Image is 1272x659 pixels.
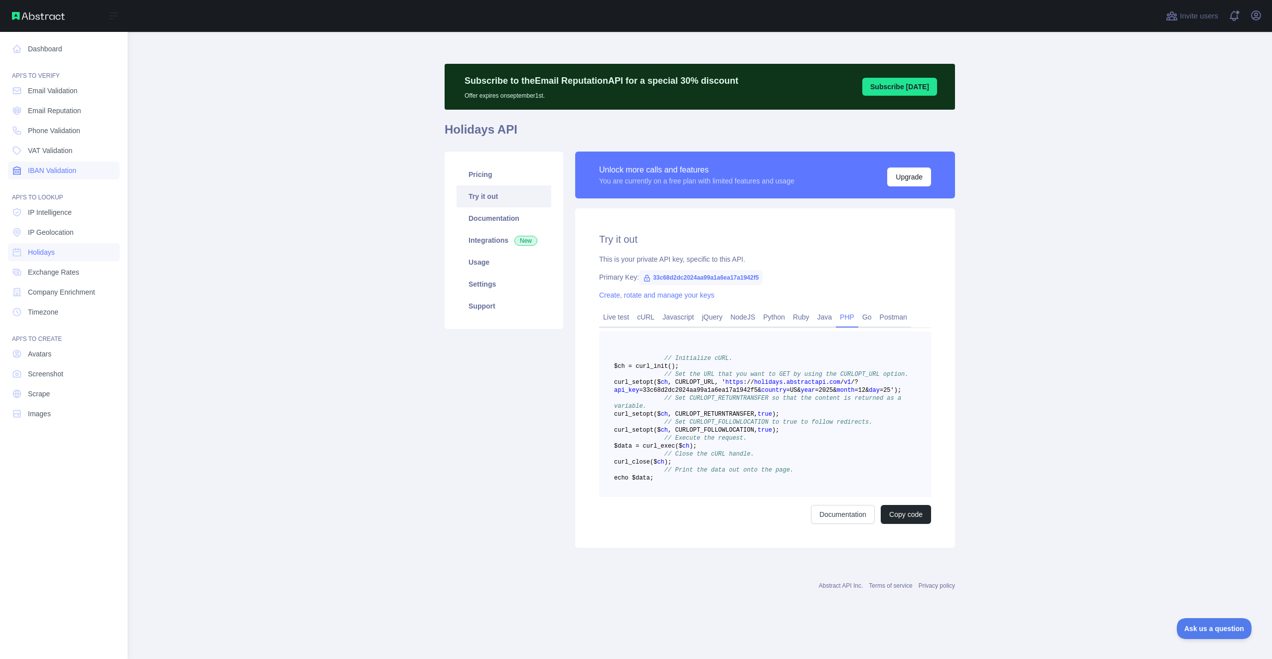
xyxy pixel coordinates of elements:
span: , CURLOPT_RETURNTRANSFER, [668,411,758,418]
a: PHP [836,309,858,325]
span: , CURLOPT_FOLLOWLOCATION, [668,427,758,434]
a: cURL [633,309,658,325]
span: ) [772,427,776,434]
span: country [761,387,786,394]
a: VAT Validation [8,142,120,160]
span: Exchange Rates [28,267,79,277]
a: Privacy policy [919,582,955,589]
span: ; [675,363,678,370]
a: Images [8,405,120,423]
span: $ch = curl [614,363,650,370]
a: Usage [457,251,551,273]
a: Company Enrichment [8,283,120,301]
span: Company Enrichment [28,287,95,297]
span: : [743,379,747,386]
p: Subscribe to the Email Reputation API for a special 30 % discount [465,74,738,88]
div: Unlock more calls and features [599,164,795,176]
span: // Close the cURL handle. [664,451,754,458]
span: Email Validation [28,86,77,96]
button: Invite users [1164,8,1220,24]
a: Postman [876,309,911,325]
a: Support [457,295,551,317]
span: month [837,387,855,394]
div: API'S TO CREATE [8,323,120,343]
img: Abstract API [12,12,65,20]
span: Invite users [1180,10,1218,22]
span: , CURLOPT_URL, ' [668,379,725,386]
span: ; [693,443,696,450]
a: Settings [457,273,551,295]
a: Email Validation [8,82,120,100]
div: API'S TO LOOKUP [8,181,120,201]
a: Phone Validation [8,122,120,140]
span: ; [668,459,671,466]
span: curl [614,459,629,466]
span: true [758,411,772,418]
span: ch [661,379,668,386]
span: . [826,379,829,386]
a: Python [759,309,789,325]
span: curl [614,411,629,418]
a: Terms of service [869,582,912,589]
span: // Set CURLOPT_RETURNTRANSFER so that the content is returned as a variable. [614,395,905,410]
div: You are currently on a free plan with limited features and usage [599,176,795,186]
span: . [783,379,786,386]
span: ) [689,443,693,450]
a: Exchange Rates [8,263,120,281]
a: Holidays [8,243,120,261]
span: ? [855,379,858,386]
span: ; [776,427,779,434]
a: Try it out [457,185,551,207]
a: Screenshot [8,365,120,383]
span: VAT Validation [28,146,72,156]
div: This is your private API key, specific to this API. [599,254,931,264]
span: true [758,427,772,434]
span: Screenshot [28,369,63,379]
span: abstractapi [787,379,826,386]
span: // Print the data out onto the page. [664,467,794,474]
span: holidays [754,379,783,386]
iframe: Toggle Customer Support [1177,618,1252,639]
span: echo $data; [614,475,653,482]
a: Integrations New [457,229,551,251]
span: Avatars [28,349,51,359]
span: _setopt($ [629,379,661,386]
span: Scrape [28,389,50,399]
span: IP Geolocation [28,227,74,237]
a: Go [858,309,876,325]
a: Create, rotate and manage your keys [599,291,714,299]
button: Subscribe [DATE] [862,78,937,96]
a: Abstract API Inc. [819,582,863,589]
span: // Initialize cURL. [664,355,733,362]
a: Dashboard [8,40,120,58]
span: ch [682,443,689,450]
span: api_key [614,387,639,394]
p: Offer expires on september 1st. [465,88,738,100]
span: Timezone [28,307,58,317]
a: Documentation [457,207,551,229]
a: IBAN Validation [8,162,120,179]
a: IP Geolocation [8,223,120,241]
a: jQuery [698,309,726,325]
span: Phone Validation [28,126,80,136]
div: API'S TO VERIFY [8,60,120,80]
span: / [747,379,750,386]
span: curl [614,427,629,434]
a: NodeJS [726,309,759,325]
span: https [725,379,743,386]
a: Timezone [8,303,120,321]
span: =33c68d2dc2024aa99a1a6ea17a1942f5& [639,387,761,394]
span: 33c68d2dc2024aa99a1a6ea17a1942f5 [639,270,763,285]
span: New [514,236,537,246]
span: Holidays [28,247,55,257]
span: _setopt($ [629,427,661,434]
a: Live test [599,309,633,325]
span: v1 [844,379,851,386]
span: _setopt($ [629,411,661,418]
span: // Set the URL that you want to GET by using the CURLOPT_URL option. [664,371,909,378]
button: Upgrade [887,167,931,186]
h1: Holidays API [445,122,955,146]
span: $data = curl [614,443,657,450]
span: ; [898,387,901,394]
span: / [751,379,754,386]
